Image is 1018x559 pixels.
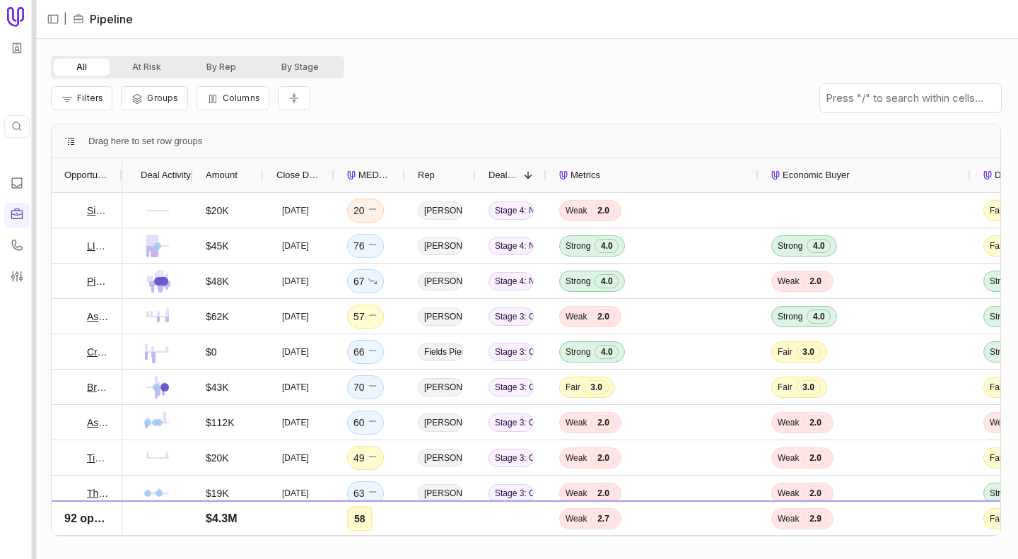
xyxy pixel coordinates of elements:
[591,310,615,324] span: 2.0
[591,416,615,430] span: 2.0
[990,488,1014,499] span: Strong
[990,240,1005,252] span: Fair
[282,276,309,287] time: [DATE]
[488,378,534,396] span: Stage 3: Confirmation
[206,273,229,290] div: $48K
[353,237,378,254] div: 76
[488,167,518,184] span: Deal Stage
[803,451,827,465] span: 2.0
[488,484,534,502] span: Stage 3: Confirmation
[353,379,378,396] div: 70
[990,276,1014,287] span: Strong
[803,416,827,430] span: 2.0
[566,205,587,216] span: Weak
[488,413,534,432] span: Stage 3: Confirmation
[368,308,378,325] span: No change
[488,237,534,255] span: Stage 4: Negotiation
[87,343,110,360] a: Crummack [PERSON_NAME] Deal
[353,308,378,325] div: 57
[778,346,792,358] span: Fair
[820,84,1001,112] input: Press "/" to search within cells...
[87,273,110,290] a: Pines Property Management
[585,380,609,394] span: 3.0
[206,237,229,254] div: $45K
[559,158,746,192] div: Metrics
[488,449,534,467] span: Stage 3: Confirmation
[276,167,322,184] span: Close Date
[566,488,587,499] span: Weak
[595,274,619,288] span: 4.0
[418,237,463,255] span: [PERSON_NAME]
[282,240,309,252] time: [DATE]
[353,273,378,290] div: 67
[418,519,463,538] span: [PERSON_NAME]
[368,520,378,537] span: No change
[778,382,792,393] span: Fair
[206,449,229,466] div: $20K
[87,237,110,254] a: LINK Property Management - New Deal
[353,520,378,537] div: 56
[87,414,110,431] a: Association Management Group, Inc. Deal
[282,311,309,322] time: [DATE]
[990,346,1014,358] span: Strong
[141,167,191,184] span: Deal Activity
[990,205,1005,216] span: Fair
[282,346,309,358] time: [DATE]
[488,272,534,290] span: Stage 4: Negotiation
[368,379,378,396] span: No change
[197,86,269,110] button: Columns
[88,133,202,150] span: Drag here to set row groups
[77,93,103,103] span: Filters
[591,451,615,465] span: 2.0
[368,202,378,219] span: No change
[418,378,463,396] span: [PERSON_NAME]
[566,382,580,393] span: Fair
[347,158,392,192] div: MEDDICC Score
[418,272,463,290] span: [PERSON_NAME]
[87,520,110,537] a: Stone Oak Deal
[566,240,590,252] span: Strong
[797,345,821,359] span: 3.0
[87,379,110,396] a: Broadlands Association, Inc. Deal
[368,449,378,466] span: No change
[778,488,799,499] span: Weak
[807,239,831,253] span: 4.0
[488,343,534,361] span: Stage 3: Confirmation
[488,307,534,326] span: Stage 3: Confirmation
[566,452,587,464] span: Weak
[566,523,580,534] span: Fair
[418,343,463,361] span: Fields Pierce
[418,413,463,432] span: [PERSON_NAME]
[566,346,590,358] span: Strong
[87,202,110,219] a: Singer Association Management - New Deal
[803,486,827,500] span: 2.0
[87,485,110,502] a: The Verdei Group Deal
[353,414,378,431] div: 60
[990,311,1014,322] span: Strong
[566,276,590,287] span: Strong
[353,343,378,360] div: 66
[223,93,260,103] span: Columns
[87,308,110,325] a: Ascent Community Partners - New Deal
[797,380,821,394] span: 3.0
[206,343,217,360] div: $0
[771,158,958,192] div: Economic Buyer
[73,11,133,28] li: Pipeline
[571,167,600,184] span: Metrics
[353,202,378,219] div: 20
[783,167,850,184] span: Economic Buyer
[6,37,28,59] button: Workspace
[206,308,229,325] div: $62K
[778,417,799,428] span: Weak
[418,449,463,467] span: [PERSON_NAME]
[990,452,1005,464] span: Fair
[778,311,802,322] span: Strong
[800,522,824,536] span: 1.5
[282,417,309,428] time: [DATE]
[368,343,378,360] span: No change
[358,167,392,184] span: MEDDICC Score
[418,167,435,184] span: Rep
[368,485,378,502] span: No change
[206,414,234,431] div: $112K
[595,239,619,253] span: 4.0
